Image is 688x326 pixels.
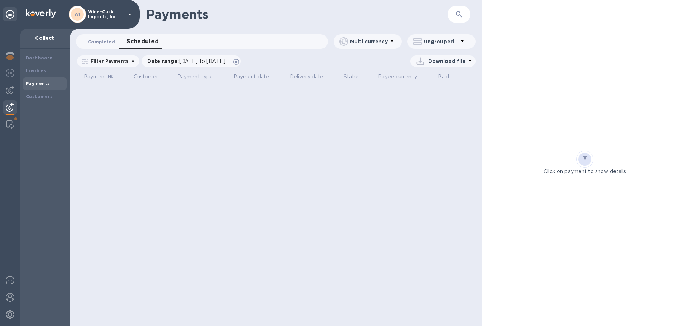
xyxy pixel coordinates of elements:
[438,73,458,81] span: Paid
[26,94,53,99] b: Customers
[234,73,279,81] span: Payment date
[179,58,225,64] span: [DATE] to [DATE]
[26,68,46,73] b: Invoices
[344,73,369,81] span: Status
[84,73,123,81] span: Payment №
[26,34,64,42] p: Collect
[3,7,17,21] div: Unpin categories
[350,38,388,45] p: Multi currency
[290,73,324,81] p: Delivery date
[126,37,159,47] span: Scheduled
[6,69,14,77] img: Foreign exchange
[428,58,466,65] p: Download file
[424,38,458,45] p: Ungrouped
[26,9,56,18] img: Logo
[344,73,360,81] p: Status
[26,81,50,86] b: Payments
[378,73,417,81] p: Payee currency
[234,73,269,81] p: Payment date
[88,38,115,45] span: Completed
[290,73,333,81] span: Delivery date
[88,9,124,19] p: Wine-Cask Imports, Inc.
[378,73,426,81] span: Payee currency
[147,58,229,65] p: Date range :
[84,73,114,81] p: Payment №
[134,73,167,81] span: Customer
[134,73,158,81] p: Customer
[438,73,449,81] p: Paid
[177,73,213,81] p: Payment type
[26,55,53,60] b: Dashboard
[88,58,129,64] p: Filter Payments
[544,168,626,175] p: Click on payment to show details
[177,73,223,81] span: Payment type
[146,7,448,22] h1: Payments
[74,11,81,17] b: WI
[142,55,241,67] div: Date range:[DATE] to [DATE]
